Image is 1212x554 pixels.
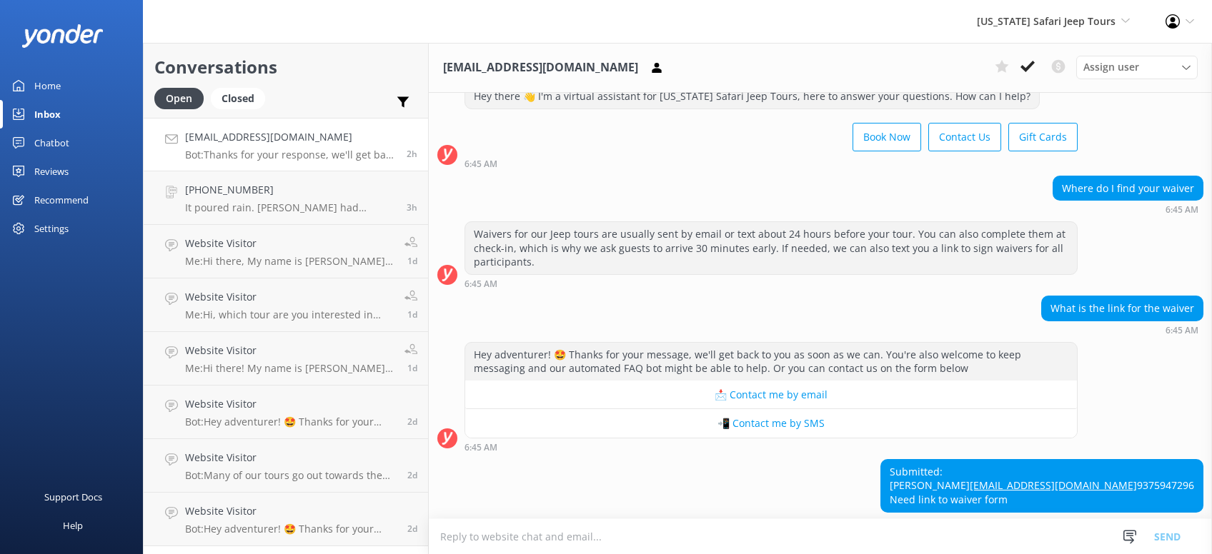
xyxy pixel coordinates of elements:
strong: 6:45 AM [1166,206,1198,214]
h4: Website Visitor [185,450,397,465]
p: Bot: Many of our tours go out towards the end of the day. The best tours for exploring [GEOGRAPHI... [185,469,397,482]
a: [PHONE_NUMBER]It poured rain. [PERSON_NAME] had blankets and turned on the heater. He took very g... [144,171,428,225]
a: Website VisitorBot:Hey adventurer! 🤩 Thanks for your message, we'll get back to you as soon as we... [144,386,428,439]
p: Bot: Hey adventurer! 🤩 Thanks for your message, we'll get back to you as soon as we can. You're a... [185,415,397,428]
strong: 6:45 AM [465,160,497,168]
div: Inbox [34,100,61,129]
div: Hey there 👋 I'm a virtual assistant for [US_STATE] Safari Jeep Tours, here to answer your questio... [465,84,1039,109]
button: Contact Us [928,123,1001,151]
span: Sep 26 2025 01:35pm (UTC -07:00) America/Phoenix [407,362,417,374]
a: Website VisitorBot:Hey adventurer! 🤩 Thanks for your message, we'll get back to you as soon as we... [144,493,428,546]
div: Sep 28 2025 06:45am (UTC -07:00) America/Phoenix [465,158,1078,168]
p: It poured rain. [PERSON_NAME] had blankets and turned on the heater. He took very good care of us. [185,201,396,214]
div: Open [154,88,204,109]
span: Sep 26 2025 01:38pm (UTC -07:00) America/Phoenix [407,255,417,267]
div: Sep 28 2025 06:47am (UTC -07:00) America/Phoenix [880,516,1203,526]
button: Gift Cards [1008,123,1078,151]
div: Support Docs [44,483,102,511]
strong: 6:45 AM [465,443,497,452]
a: [EMAIL_ADDRESS][DOMAIN_NAME] [970,478,1137,492]
p: Me: Hi there, My name is [PERSON_NAME]. We have several tours that are available this weekend. Wh... [185,255,394,268]
p: Bot: Hey adventurer! 🤩 Thanks for your message, we'll get back to you as soon as we can. You're a... [185,523,397,535]
div: Where do I find your waiver [1053,176,1203,201]
span: Sep 28 2025 06:47am (UTC -07:00) America/Phoenix [407,148,417,160]
div: Submitted: [PERSON_NAME] 9375947296 Need link to waiver form [881,460,1203,512]
span: Sep 25 2025 07:53pm (UTC -07:00) America/Phoenix [407,415,417,428]
div: Assign User [1076,56,1198,79]
a: Open [154,90,211,106]
a: Website VisitorMe:Hi, which tour are you interested in booking?1d [144,278,428,332]
h4: Website Visitor [185,396,397,412]
button: 📲 Contact me by SMS [465,409,1077,438]
h2: Conversations [154,54,417,81]
p: Me: Hi, which tour are you interested in booking? [185,308,394,321]
strong: 6:45 AM [1166,326,1198,335]
div: Recommend [34,186,89,214]
div: Settings [34,214,69,243]
button: 📩 Contact me by email [465,381,1077,409]
h4: Website Visitor [185,236,394,251]
div: Reviews [34,157,69,186]
img: yonder-white-logo.png [21,24,104,48]
div: Closed [211,88,265,109]
p: Me: Hi there! My name is [PERSON_NAME], I will be happy to help you. Please give us a call at [PH... [185,362,394,375]
span: Sep 28 2025 06:06am (UTC -07:00) America/Phoenix [407,201,417,213]
span: Sep 26 2025 01:36pm (UTC -07:00) America/Phoenix [407,308,417,321]
span: [US_STATE] Safari Jeep Tours [977,14,1116,28]
span: Sep 25 2025 02:43pm (UTC -07:00) America/Phoenix [407,523,417,535]
p: Bot: Thanks for your response, we'll get back to you as soon as we can during opening hours. [185,148,396,161]
a: Website VisitorMe:Hi there! My name is [PERSON_NAME], I will be happy to help you. Please give us... [144,332,428,386]
button: Book Now [853,123,921,151]
div: Chatbot [34,129,69,157]
a: [EMAIL_ADDRESS][DOMAIN_NAME]Bot:Thanks for your response, we'll get back to you as soon as we can... [144,118,428,171]
div: Sep 28 2025 06:45am (UTC -07:00) America/Phoenix [465,442,1078,452]
div: Sep 28 2025 06:45am (UTC -07:00) America/Phoenix [1041,325,1203,335]
h4: Website Visitor [185,343,394,358]
div: Sep 28 2025 06:45am (UTC -07:00) America/Phoenix [1053,204,1203,214]
span: Assign user [1083,59,1139,75]
a: Website VisitorBot:Many of our tours go out towards the end of the day. The best tours for explor... [144,439,428,493]
div: Sep 28 2025 06:45am (UTC -07:00) America/Phoenix [465,278,1078,288]
strong: 6:47 AM [1166,518,1198,526]
div: Help [63,511,83,540]
span: Sep 25 2025 07:10pm (UTC -07:00) America/Phoenix [407,469,417,481]
div: Hey adventurer! 🤩 Thanks for your message, we'll get back to you as soon as we can. You're also w... [465,343,1077,381]
h4: [EMAIL_ADDRESS][DOMAIN_NAME] [185,129,396,145]
div: Waivers for our Jeep tours are usually sent by email or text about 24 hours before your tour. You... [465,222,1077,274]
a: Closed [211,90,272,106]
div: What is the link for the waiver [1042,296,1203,321]
a: Website VisitorMe:Hi there, My name is [PERSON_NAME]. We have several tours that are available th... [144,225,428,278]
h3: [EMAIL_ADDRESS][DOMAIN_NAME] [443,59,638,77]
h4: Website Visitor [185,289,394,305]
h4: Website Visitor [185,503,397,519]
strong: 6:45 AM [465,280,497,288]
h4: [PHONE_NUMBER] [185,182,396,198]
div: Home [34,71,61,100]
